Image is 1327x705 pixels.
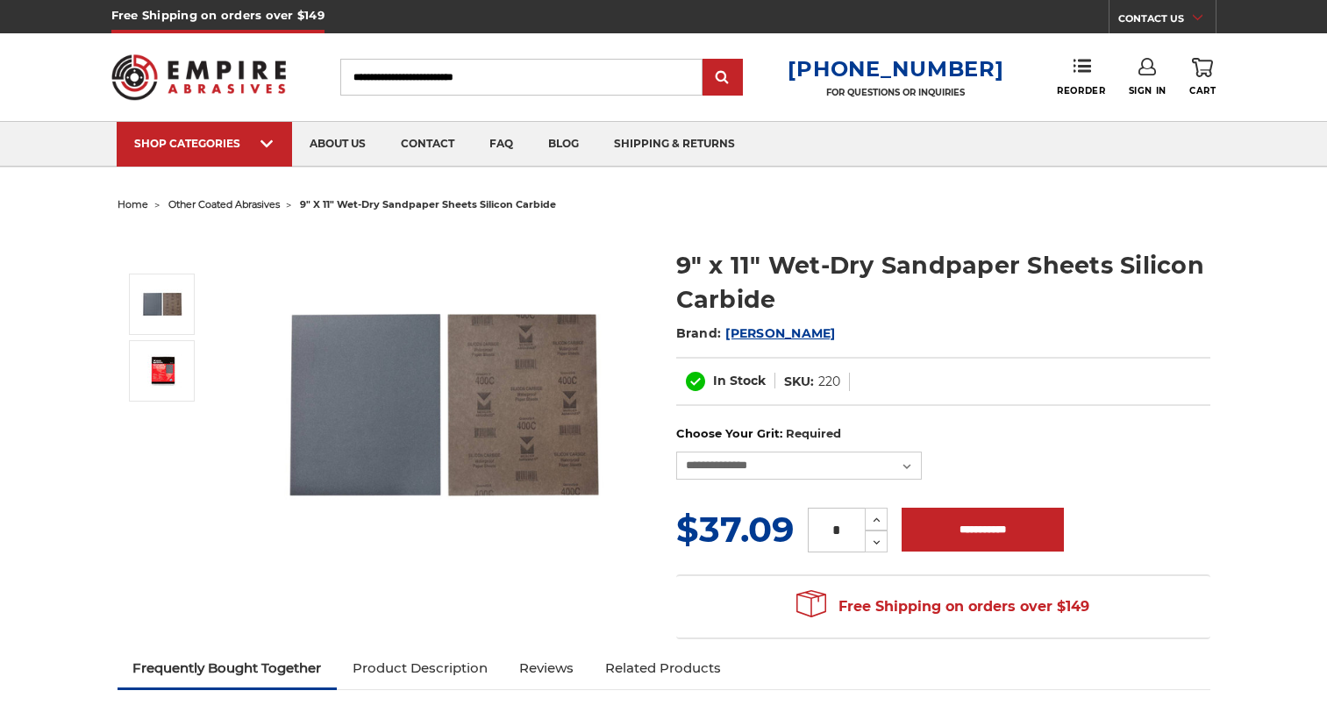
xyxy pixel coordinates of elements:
a: about us [292,122,383,167]
span: Reorder [1057,85,1105,96]
input: Submit [705,61,740,96]
dt: SKU: [784,373,814,391]
span: Brand: [676,325,722,341]
a: CONTACT US [1118,9,1216,33]
span: Cart [1189,85,1216,96]
a: Reorder [1057,58,1105,96]
span: Free Shipping on orders over $149 [796,589,1089,624]
span: 9" x 11" wet-dry sandpaper sheets silicon carbide [300,198,556,210]
img: 9" x 11" Wet-Dry Sandpaper Sheets Silicon Carbide [140,282,184,326]
label: Choose Your Grit: [676,425,1210,443]
div: SHOP CATEGORIES [134,137,275,150]
a: Reviews [503,649,589,687]
img: 9" x 11" Wet-Dry Sandpaper Sheets Silicon Carbide [268,230,618,580]
h1: 9" x 11" Wet-Dry Sandpaper Sheets Silicon Carbide [676,248,1210,317]
a: other coated abrasives [168,198,280,210]
a: Frequently Bought Together [118,649,338,687]
p: FOR QUESTIONS OR INQUIRIES [788,87,1003,98]
a: contact [383,122,472,167]
a: blog [531,122,596,167]
span: Sign In [1129,85,1166,96]
a: [PERSON_NAME] [725,325,835,341]
small: Required [786,426,841,440]
a: Related Products [589,649,737,687]
img: 9" x 11" Wet-Dry Sandpaper Sheets Silicon Carbide [140,354,184,388]
a: home [118,198,148,210]
a: [PHONE_NUMBER] [788,56,1003,82]
img: Empire Abrasives [111,43,287,111]
a: Cart [1189,58,1216,96]
a: faq [472,122,531,167]
span: $37.09 [676,508,794,551]
a: Product Description [337,649,503,687]
span: In Stock [713,373,766,388]
a: shipping & returns [596,122,753,167]
dd: 220 [818,373,840,391]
